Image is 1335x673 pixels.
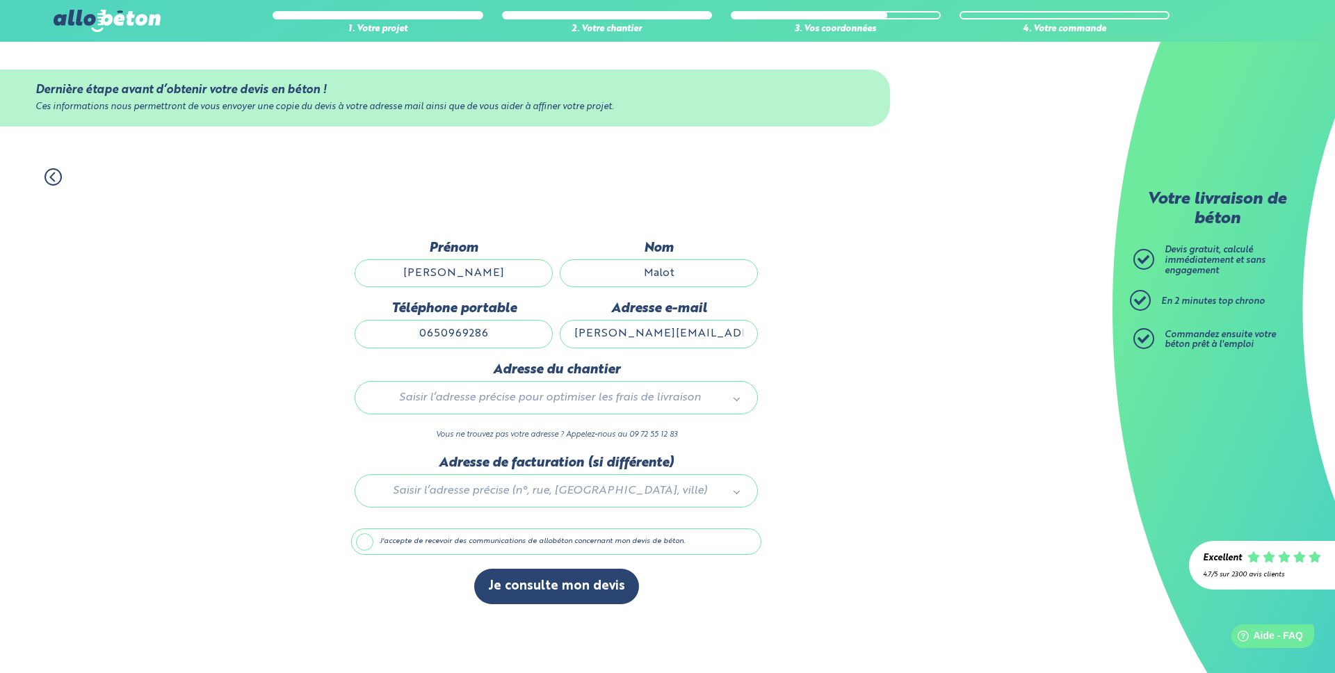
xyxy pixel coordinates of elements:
[355,455,758,471] label: Adresse de facturation (si différente)
[474,569,639,604] button: Je consulte mon devis
[1165,245,1265,275] span: Devis gratuit, calculé immédiatement et sans engagement
[355,320,553,348] input: ex : 0642930817
[355,362,758,378] label: Adresse du chantier
[369,389,743,407] a: Saisir l’adresse précise pour optimiser les frais de livraison
[731,24,941,35] div: 3. Vos coordonnées
[960,24,1170,35] div: 4. Votre commande
[560,301,758,316] label: Adresse e-mail
[355,241,553,256] label: Prénom
[355,428,758,441] p: Vous ne trouvez pas votre adresse ? Appelez-nous au 09 72 55 12 83
[35,102,855,113] div: Ces informations nous permettront de vous envoyer une copie du devis à votre adresse mail ainsi q...
[1137,190,1297,229] p: Votre livraison de béton
[273,24,483,35] div: 1. Votre projet
[35,83,855,97] div: Dernière étape avant d’obtenir votre devis en béton !
[351,528,761,555] label: J'accepte de recevoir des communications de allobéton concernant mon devis de béton.
[355,301,553,316] label: Téléphone portable
[355,259,553,287] input: Quel est votre prénom ?
[1203,571,1321,578] div: 4.7/5 sur 2300 avis clients
[1211,619,1320,658] iframe: Help widget launcher
[1203,553,1242,564] div: Excellent
[375,482,725,500] span: Saisir l’adresse précise (n°, rue, [GEOGRAPHIC_DATA], ville)
[54,10,161,32] img: allobéton
[1161,297,1265,306] span: En 2 minutes top chrono
[560,259,758,287] input: Quel est votre nom de famille ?
[560,241,758,256] label: Nom
[375,389,725,407] span: Saisir l’adresse précise pour optimiser les frais de livraison
[369,482,743,500] a: Saisir l’adresse précise (n°, rue, [GEOGRAPHIC_DATA], ville)
[560,320,758,348] input: ex : contact@allobeton.fr
[502,24,712,35] div: 2. Votre chantier
[1165,330,1276,350] span: Commandez ensuite votre béton prêt à l'emploi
